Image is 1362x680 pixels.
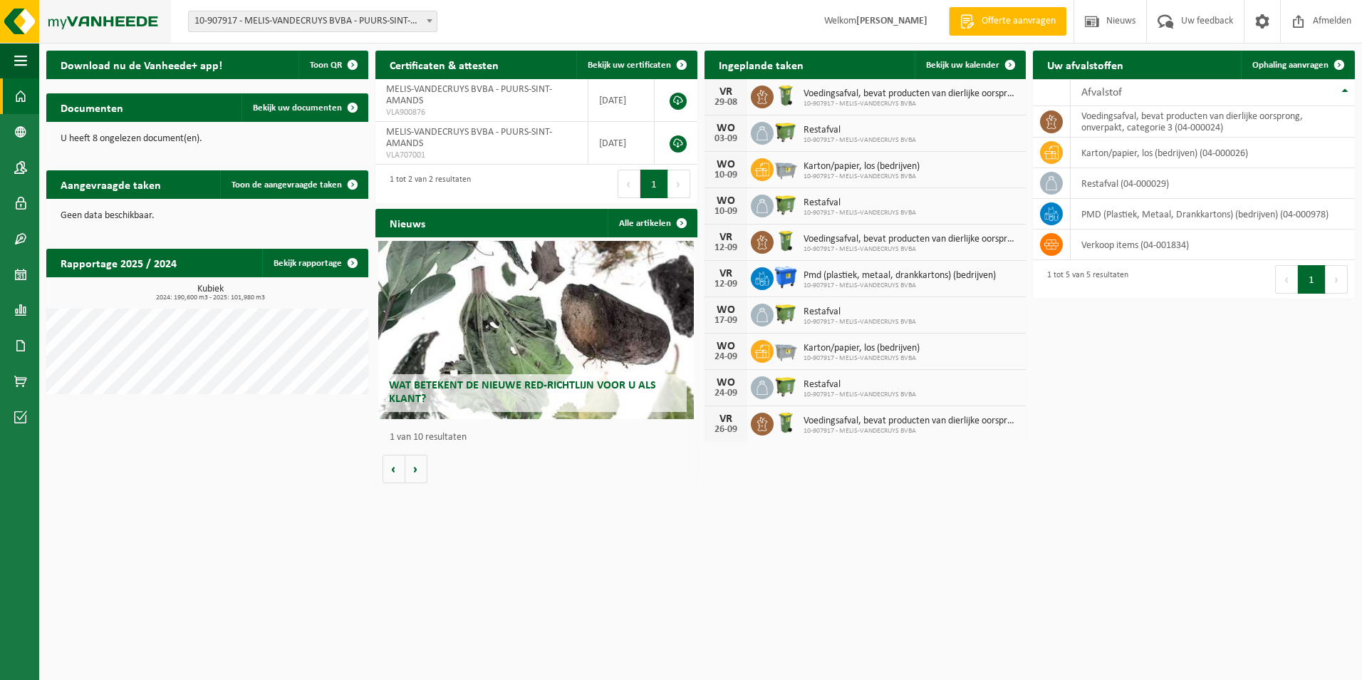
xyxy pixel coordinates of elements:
div: 26-09 [712,425,740,435]
div: 12-09 [712,279,740,289]
span: Voedingsafval, bevat producten van dierlijke oorsprong, onverpakt, categorie 3 [804,234,1019,245]
span: 10-907917 - MELIS-VANDECRUYS BVBA [804,100,1019,108]
span: VLA707001 [386,150,577,161]
span: Voedingsafval, bevat producten van dierlijke oorsprong, onverpakt, categorie 3 [804,416,1019,427]
button: Previous [1275,265,1298,294]
span: Restafval [804,125,916,136]
span: 2024: 190,600 m3 - 2025: 101,980 m3 [53,294,368,302]
img: WB-2500-GAL-GY-01 [774,156,798,180]
span: Toon de aangevraagde taken [232,180,342,190]
span: 10-907917 - MELIS-VANDECRUYS BVBA [804,282,996,290]
img: WB-1100-HPE-GN-50 [774,120,798,144]
div: 10-09 [712,207,740,217]
a: Bekijk uw documenten [241,93,367,122]
span: 10-907917 - MELIS-VANDECRUYS BVBA [804,391,916,399]
h2: Rapportage 2025 / 2024 [46,249,191,277]
span: Toon QR [310,61,342,70]
img: WB-1100-HPE-GN-50 [774,374,798,398]
img: WB-0140-HPE-GN-50 [774,83,798,108]
td: verkoop items (04-001834) [1071,230,1355,260]
button: Volgende [405,455,427,483]
td: PMD (Plastiek, Metaal, Drankkartons) (bedrijven) (04-000978) [1071,199,1355,230]
a: Offerte aanvragen [949,7,1066,36]
img: WB-0140-HPE-GN-50 [774,229,798,253]
h2: Nieuws [375,209,440,237]
div: 29-08 [712,98,740,108]
span: 10-907917 - MELIS-VANDECRUYS BVBA [804,427,1019,436]
a: Bekijk uw certificaten [576,51,696,79]
p: Geen data beschikbaar. [61,211,354,221]
span: 10-907917 - MELIS-VANDECRUYS BVBA - PUURS-SINT-AMANDS [189,11,437,31]
td: voedingsafval, bevat producten van dierlijke oorsprong, onverpakt, categorie 3 (04-000024) [1071,106,1355,138]
span: 10-907917 - MELIS-VANDECRUYS BVBA [804,245,1019,254]
img: WB-1100-HPE-GN-50 [774,302,798,326]
strong: [PERSON_NAME] [856,16,927,26]
span: 10-907917 - MELIS-VANDECRUYS BVBA [804,172,920,181]
div: VR [712,232,740,243]
button: 1 [1298,265,1326,294]
img: WB-2500-GAL-GY-01 [774,338,798,362]
td: [DATE] [588,122,655,165]
a: Wat betekent de nieuwe RED-richtlijn voor u als klant? [378,241,694,419]
div: VR [712,268,740,279]
div: 24-09 [712,352,740,362]
td: [DATE] [588,79,655,122]
div: WO [712,195,740,207]
div: 1 tot 5 van 5 resultaten [1040,264,1128,295]
div: WO [712,159,740,170]
span: Bekijk uw certificaten [588,61,671,70]
span: 10-907917 - MELIS-VANDECRUYS BVBA [804,318,916,326]
p: U heeft 8 ongelezen document(en). [61,134,354,144]
button: 1 [640,170,668,198]
span: Bekijk uw kalender [926,61,999,70]
span: 10-907917 - MELIS-VANDECRUYS BVBA [804,354,920,363]
div: WO [712,377,740,388]
p: 1 van 10 resultaten [390,433,690,443]
span: Ophaling aanvragen [1252,61,1329,70]
button: Previous [618,170,640,198]
span: 10-907917 - MELIS-VANDECRUYS BVBA [804,136,916,145]
span: Pmd (plastiek, metaal, drankkartons) (bedrijven) [804,270,996,282]
button: Next [1326,265,1348,294]
h2: Ingeplande taken [705,51,818,78]
div: 03-09 [712,134,740,144]
h2: Certificaten & attesten [375,51,513,78]
span: Afvalstof [1081,87,1122,98]
h2: Uw afvalstoffen [1033,51,1138,78]
span: Voedingsafval, bevat producten van dierlijke oorsprong, onverpakt, categorie 3 [804,88,1019,100]
div: VR [712,86,740,98]
h2: Download nu de Vanheede+ app! [46,51,236,78]
span: Offerte aanvragen [978,14,1059,29]
span: Restafval [804,306,916,318]
div: WO [712,341,740,352]
span: 10-907917 - MELIS-VANDECRUYS BVBA - PUURS-SINT-AMANDS [188,11,437,32]
a: Toon de aangevraagde taken [220,170,367,199]
button: Next [668,170,690,198]
div: 10-09 [712,170,740,180]
h2: Aangevraagde taken [46,170,175,198]
span: Karton/papier, los (bedrijven) [804,161,920,172]
img: WB-1100-HPE-BE-01 [774,265,798,289]
td: restafval (04-000029) [1071,168,1355,199]
div: 12-09 [712,243,740,253]
div: WO [712,123,740,134]
a: Ophaling aanvragen [1241,51,1353,79]
div: WO [712,304,740,316]
span: 10-907917 - MELIS-VANDECRUYS BVBA [804,209,916,217]
a: Bekijk rapportage [262,249,367,277]
div: 1 tot 2 van 2 resultaten [383,168,471,200]
span: Wat betekent de nieuwe RED-richtlijn voor u als klant? [389,380,656,405]
span: MELIS-VANDECRUYS BVBA - PUURS-SINT-AMANDS [386,127,552,149]
span: Bekijk uw documenten [253,103,342,113]
img: WB-1100-HPE-GN-50 [774,192,798,217]
button: Vorige [383,455,405,483]
button: Toon QR [298,51,367,79]
h2: Documenten [46,93,137,121]
span: Restafval [804,197,916,209]
span: VLA900876 [386,107,577,118]
h3: Kubiek [53,284,368,302]
img: WB-0140-HPE-GN-50 [774,411,798,435]
td: karton/papier, los (bedrijven) (04-000026) [1071,138,1355,168]
span: MELIS-VANDECRUYS BVBA - PUURS-SINT-AMANDS [386,84,552,106]
span: Karton/papier, los (bedrijven) [804,343,920,354]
